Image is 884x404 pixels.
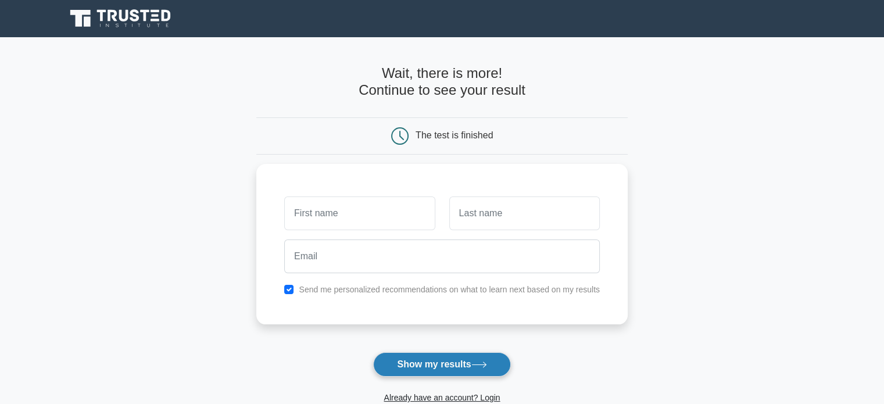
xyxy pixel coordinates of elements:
div: The test is finished [416,130,493,140]
a: Already have an account? Login [384,393,500,402]
input: First name [284,196,435,230]
input: Email [284,239,600,273]
label: Send me personalized recommendations on what to learn next based on my results [299,285,600,294]
button: Show my results [373,352,510,377]
h4: Wait, there is more! Continue to see your result [256,65,628,99]
input: Last name [449,196,600,230]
